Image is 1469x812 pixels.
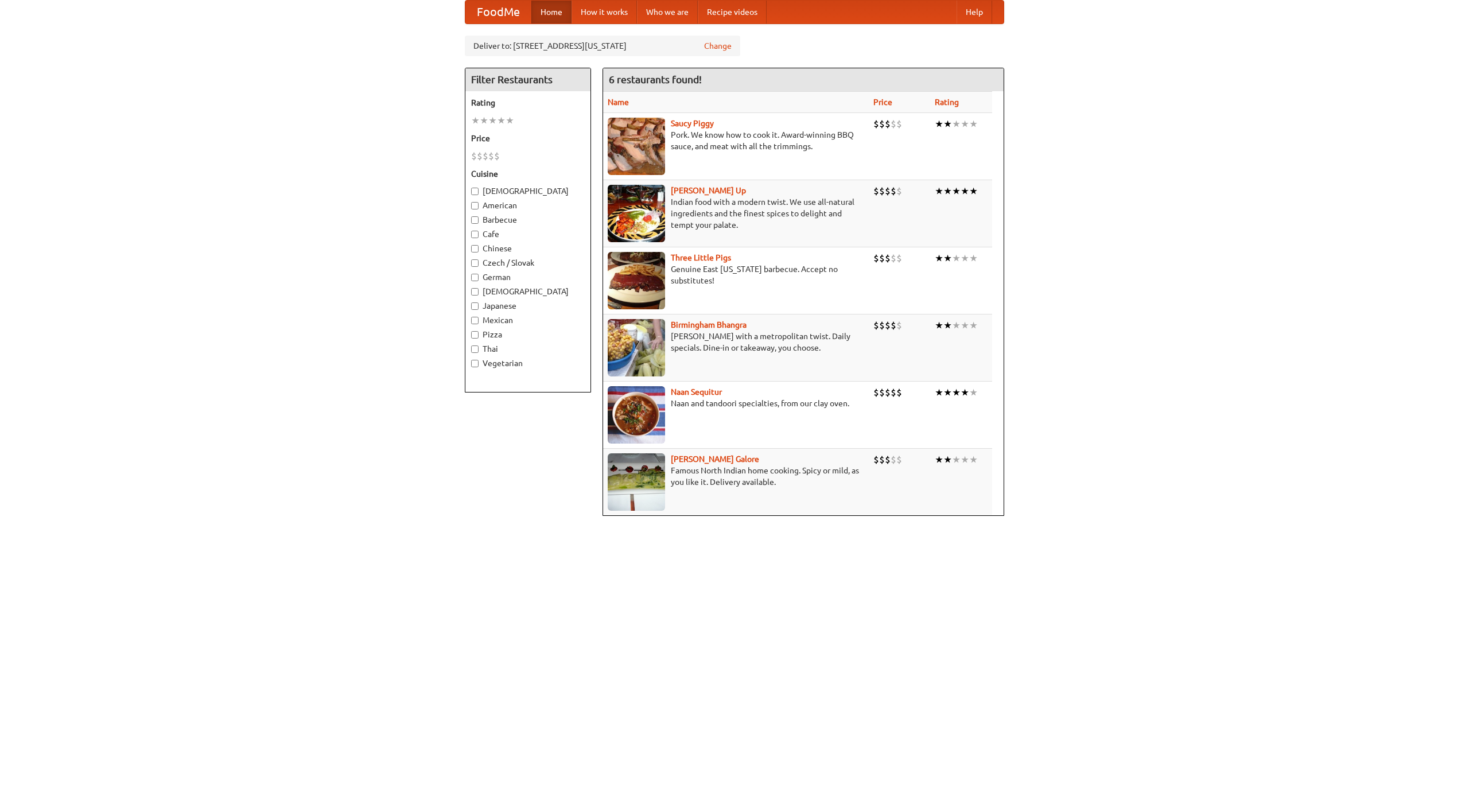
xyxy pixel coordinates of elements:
[471,231,479,238] input: Cafe
[471,358,585,369] label: Vegetarian
[896,185,902,197] li: $
[969,386,978,399] li: ★
[465,36,740,56] div: Deliver to: [STREET_ADDRESS][US_STATE]
[935,252,943,265] li: ★
[608,118,665,175] img: saucy.jpg
[608,386,665,444] img: naansequitur.jpg
[471,216,479,224] input: Barbecue
[637,1,698,24] a: Who we are
[608,196,864,231] p: Indian food with a modern twist. We use all-natural ingredients and the finest spices to delight ...
[608,398,864,409] p: Naan and tandoori specialties, from our clay oven.
[879,319,885,332] li: $
[896,453,902,466] li: $
[471,257,585,269] label: Czech / Slovak
[471,185,585,197] label: [DEMOGRAPHIC_DATA]
[952,386,961,399] li: ★
[879,252,885,265] li: $
[471,114,480,127] li: ★
[471,168,585,180] h5: Cuisine
[608,319,665,376] img: bhangra.jpg
[483,150,488,162] li: $
[471,314,585,326] label: Mexican
[471,133,585,144] h5: Price
[471,329,585,340] label: Pizza
[873,453,879,466] li: $
[471,360,479,367] input: Vegetarian
[471,274,479,281] input: German
[943,386,952,399] li: ★
[885,319,891,332] li: $
[885,185,891,197] li: $
[879,118,885,130] li: $
[471,300,585,312] label: Japanese
[943,453,952,466] li: ★
[608,252,665,309] img: littlepigs.jpg
[471,317,479,324] input: Mexican
[935,386,943,399] li: ★
[873,185,879,197] li: $
[671,454,759,464] b: [PERSON_NAME] Galore
[608,185,665,242] img: curryup.jpg
[572,1,637,24] a: How it works
[608,98,629,107] a: Name
[471,345,479,353] input: Thai
[961,252,969,265] li: ★
[471,245,479,252] input: Chinese
[873,319,879,332] li: $
[465,1,531,24] a: FoodMe
[873,386,879,399] li: $
[477,150,483,162] li: $
[885,252,891,265] li: $
[471,243,585,254] label: Chinese
[873,252,879,265] li: $
[471,288,479,296] input: [DEMOGRAPHIC_DATA]
[879,185,885,197] li: $
[969,319,978,332] li: ★
[471,188,479,195] input: [DEMOGRAPHIC_DATA]
[952,252,961,265] li: ★
[885,453,891,466] li: $
[935,319,943,332] li: ★
[671,320,747,329] a: Birmingham Bhangra
[608,465,864,488] p: Famous North Indian home cooking. Spicy or mild, as you like it. Delivery available.
[891,319,896,332] li: $
[471,228,585,240] label: Cafe
[480,114,488,127] li: ★
[471,202,479,209] input: American
[885,118,891,130] li: $
[969,118,978,130] li: ★
[471,150,477,162] li: $
[608,129,864,152] p: Pork. We know how to cook it. Award-winning BBQ sauce, and meat with all the trimmings.
[879,386,885,399] li: $
[471,343,585,355] label: Thai
[957,1,992,24] a: Help
[506,114,514,127] li: ★
[671,387,722,397] a: Naan Sequitur
[891,185,896,197] li: $
[471,271,585,283] label: German
[896,319,902,332] li: $
[873,118,879,130] li: $
[608,453,665,511] img: currygalore.jpg
[471,97,585,108] h5: Rating
[961,319,969,332] li: ★
[969,185,978,197] li: ★
[969,453,978,466] li: ★
[952,118,961,130] li: ★
[891,252,896,265] li: $
[704,40,732,52] a: Change
[671,186,746,195] a: [PERSON_NAME] Up
[471,286,585,297] label: [DEMOGRAPHIC_DATA]
[531,1,572,24] a: Home
[671,119,714,128] a: Saucy Piggy
[952,319,961,332] li: ★
[465,68,590,91] h4: Filter Restaurants
[935,118,943,130] li: ★
[608,331,864,353] p: [PERSON_NAME] with a metropolitan twist. Daily specials. Dine-in or takeaway, you choose.
[671,253,731,262] a: Three Little Pigs
[471,259,479,267] input: Czech / Slovak
[698,1,767,24] a: Recipe videos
